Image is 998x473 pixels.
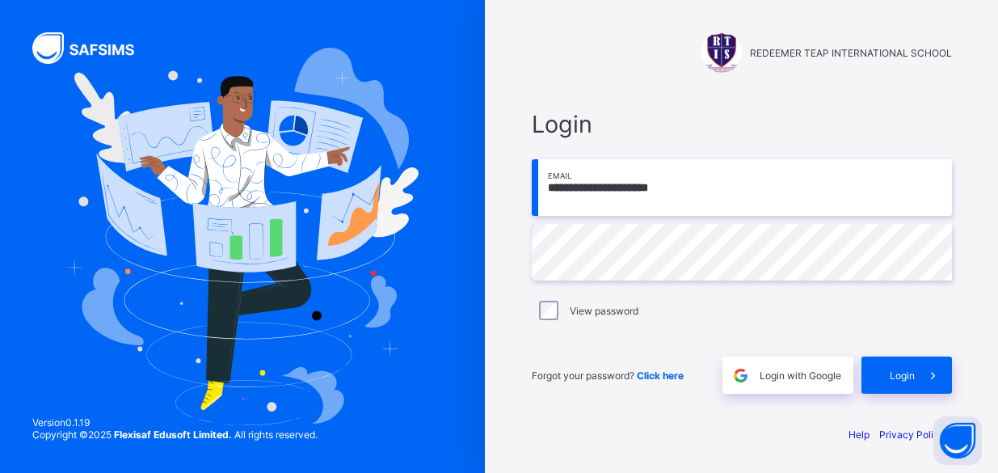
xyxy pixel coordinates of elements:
[731,366,750,385] img: google.396cfc9801f0270233282035f929180a.svg
[879,429,945,441] a: Privacy Policy
[760,370,841,382] span: Login with Google
[32,32,154,64] img: SAFSIMS Logo
[750,47,952,59] span: REDEEMER TEAP INTERNATIONAL SCHOOL
[570,305,638,317] label: View password
[532,110,952,138] span: Login
[637,370,684,382] a: Click here
[32,429,318,441] span: Copyright © 2025 All rights reserved.
[532,370,684,382] span: Forgot your password?
[849,429,870,441] a: Help
[66,48,418,426] img: Hero Image
[114,429,232,441] strong: Flexisaf Edusoft Limited.
[933,416,982,465] button: Open asap
[890,370,915,382] span: Login
[32,416,318,429] span: Version 0.1.19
